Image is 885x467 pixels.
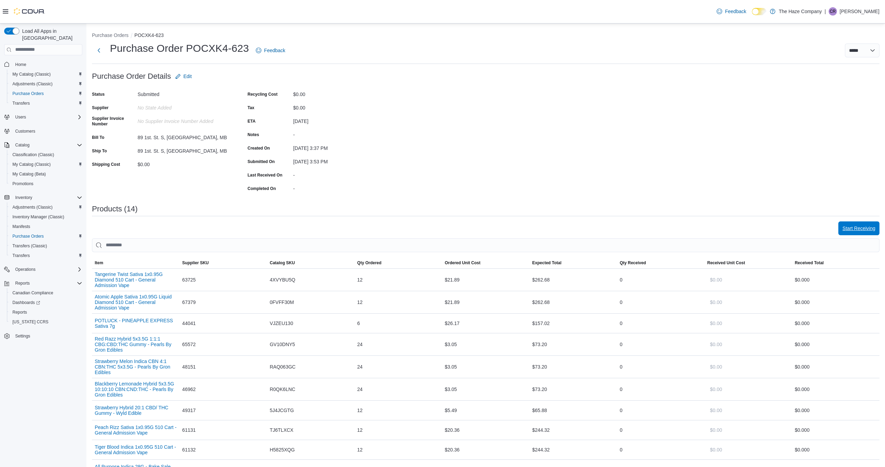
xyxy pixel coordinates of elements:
[707,382,725,396] button: $0.00
[7,89,85,98] button: Purchase Orders
[12,290,53,296] span: Canadian Compliance
[354,316,442,330] div: 6
[10,70,82,78] span: My Catalog (Classic)
[10,151,82,159] span: Classification (Classic)
[795,363,877,371] div: $0.00 0
[270,446,295,454] span: H5825XQG
[12,181,34,187] span: Promotions
[10,80,82,88] span: Adjustments (Classic)
[12,127,82,135] span: Customers
[92,32,879,40] nav: An example of EuiBreadcrumbs
[354,360,442,374] div: 24
[10,318,82,326] span: Washington CCRS
[92,44,106,57] button: Next
[182,319,196,327] span: 44041
[530,273,617,287] div: $262.68
[173,69,195,83] button: Edit
[710,341,722,348] span: $0.00
[12,162,51,167] span: My Catalog (Classic)
[7,79,85,89] button: Adjustments (Classic)
[710,386,722,393] span: $0.00
[442,360,529,374] div: $3.05
[10,251,82,260] span: Transfers
[12,113,29,121] button: Users
[707,423,725,437] button: $0.00
[714,4,749,18] a: Feedback
[7,307,85,317] button: Reports
[795,340,877,349] div: $0.00 0
[270,260,295,266] span: Catalog SKU
[10,70,54,78] a: My Catalog (Classic)
[10,99,82,107] span: Transfers
[138,132,230,140] div: 89 1st. St. S, [GEOGRAPHIC_DATA], MB
[10,203,55,211] a: Adjustments (Classic)
[293,116,386,124] div: [DATE]
[842,225,875,232] span: Start Receiving
[830,7,836,16] span: CR
[248,186,276,191] label: Completed On
[182,260,209,266] span: Supplier SKU
[442,257,529,268] button: Ordered Unit Cost
[617,273,705,287] div: 0
[253,44,288,57] a: Feedback
[10,151,57,159] a: Classification (Classic)
[248,159,275,164] label: Submitted On
[1,331,85,341] button: Settings
[354,337,442,351] div: 24
[707,360,725,374] button: $0.00
[270,385,295,393] span: R0QK6LNC
[10,242,50,250] a: Transfers (Classic)
[617,360,705,374] div: 0
[270,406,294,414] span: 5J4JCGTG
[293,129,386,137] div: -
[710,427,722,433] span: $0.00
[12,101,30,106] span: Transfers
[7,150,85,160] button: Classification (Classic)
[12,113,82,121] span: Users
[95,381,177,398] button: Blackberry Lemonade Hybrid 5x3.5G 10:10:10 CBN:CND:THC - Pearls By Gron Edibles
[10,222,33,231] a: Manifests
[795,298,877,306] div: $0.00 0
[12,319,48,325] span: [US_STATE] CCRS
[12,127,38,135] a: Customers
[293,102,386,111] div: $0.00
[7,251,85,260] button: Transfers
[15,195,32,200] span: Inventory
[795,260,824,266] span: Received Total
[617,257,705,268] button: Qty Received
[530,423,617,437] div: $244.32
[795,426,877,434] div: $0.00 0
[14,8,45,15] img: Cova
[710,320,722,327] span: $0.00
[134,32,164,38] button: POCXK4-623
[7,212,85,222] button: Inventory Manager (Classic)
[182,340,196,349] span: 65572
[795,446,877,454] div: $0.00 0
[7,288,85,298] button: Canadian Compliance
[95,425,177,436] button: Peach Rizz Sativa 1x0.95G 510 Cart - General Admission Vape
[442,443,529,457] div: $20.36
[12,141,82,149] span: Catalog
[10,89,82,98] span: Purchase Orders
[445,260,480,266] span: Ordered Unit Cost
[1,59,85,69] button: Home
[442,403,529,417] div: $5.49
[182,363,196,371] span: 48151
[530,295,617,309] div: $262.68
[95,294,177,311] button: Atomic Apple Sativa 1x0.95G Liquid Diamond 510 Cart - General Admission Vape
[10,213,82,221] span: Inventory Manager (Classic)
[707,403,725,417] button: $0.00
[12,253,30,258] span: Transfers
[442,273,529,287] div: $21.89
[15,128,35,134] span: Customers
[15,142,29,148] span: Catalog
[19,28,82,41] span: Load All Apps in [GEOGRAPHIC_DATA]
[829,7,837,16] div: Cindy Russell
[15,62,26,67] span: Home
[10,289,82,297] span: Canadian Compliance
[92,92,105,97] label: Status
[293,183,386,191] div: -
[248,92,278,97] label: Recycling Cost
[12,91,44,96] span: Purchase Orders
[293,170,386,178] div: -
